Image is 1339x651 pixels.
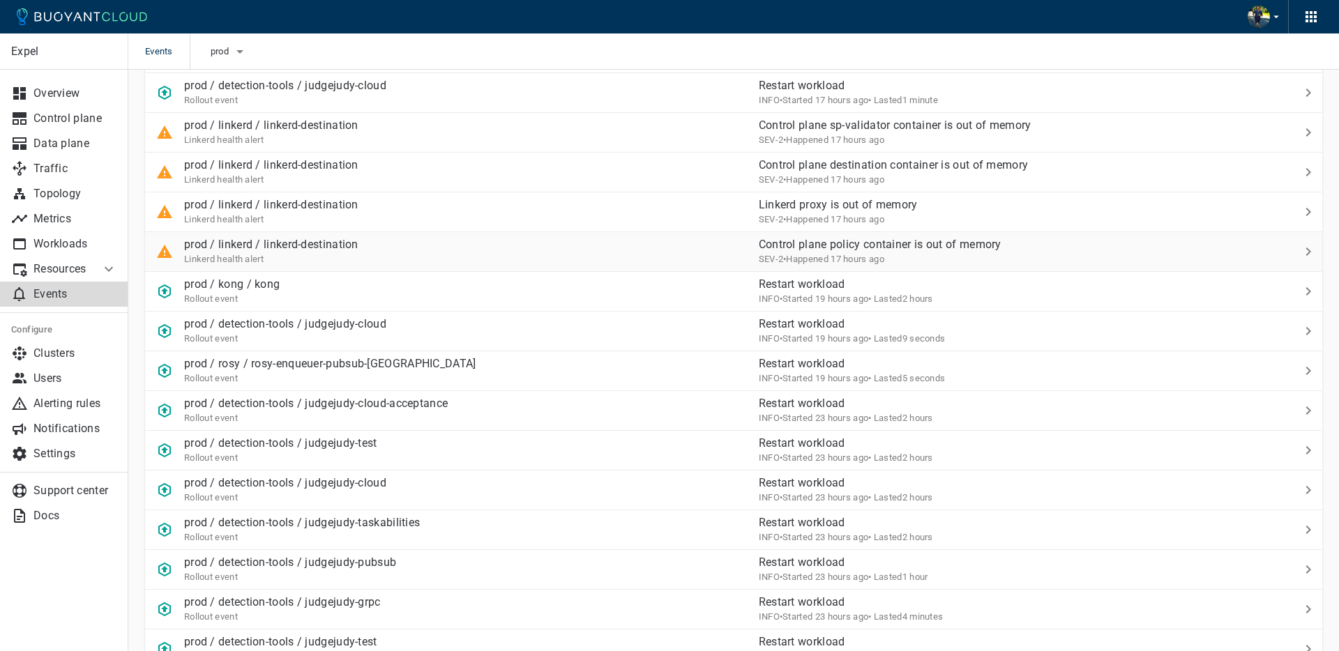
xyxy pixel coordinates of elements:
[184,118,358,132] p: prod / linkerd / linkerd-destination
[759,174,784,185] span: SEV-2
[868,95,938,105] span: • Lasted 1 minute
[783,254,884,264] span: Mon, 25 Aug 2025 23:22:08 EDT / Tue, 26 Aug 2025 03:22:08 UTC
[33,86,117,100] p: Overview
[759,293,780,304] span: INFO
[207,41,252,62] button: prod
[780,572,868,582] span: Mon, 25 Aug 2025 17:55:11 EDT / Mon, 25 Aug 2025 21:55:11 UTC
[868,532,933,542] span: • Lasted 2 hours
[184,158,358,172] p: prod / linkerd / linkerd-destination
[759,476,1255,490] p: Restart workload
[815,572,869,582] relative-time: 23 hours ago
[815,333,869,344] relative-time: 19 hours ago
[780,413,868,423] span: Mon, 25 Aug 2025 17:54:35 EDT / Mon, 25 Aug 2025 21:54:35 UTC
[759,532,780,542] span: INFO
[780,333,868,344] span: Mon, 25 Aug 2025 21:38:08 EDT / Tue, 26 Aug 2025 01:38:08 UTC
[831,174,884,185] relative-time: 17 hours ago
[759,198,1255,212] p: Linkerd proxy is out of memory
[33,372,117,385] p: Users
[33,187,117,201] p: Topology
[184,254,264,264] span: Linkerd health alert
[759,357,1255,371] p: Restart workload
[184,198,358,212] p: prod / linkerd / linkerd-destination
[33,509,117,523] p: Docs
[759,135,784,145] span: SEV-2
[759,516,1255,530] p: Restart workload
[184,317,386,331] p: prod / detection-tools / judgejudy-cloud
[759,254,784,264] span: SEV-2
[780,373,868,383] span: Mon, 25 Aug 2025 21:36:44 EDT / Tue, 26 Aug 2025 01:36:44 UTC
[184,293,238,304] span: Rollout event
[780,492,868,503] span: Mon, 25 Aug 2025 17:54:20 EDT / Mon, 25 Aug 2025 21:54:20 UTC
[868,333,945,344] span: • Lasted 9 seconds
[184,135,264,145] span: Linkerd health alert
[868,373,945,383] span: • Lasted 5 seconds
[868,413,933,423] span: • Lasted 2 hours
[759,95,780,105] span: INFO
[759,413,780,423] span: INFO
[11,324,117,335] h5: Configure
[780,293,868,304] span: Mon, 25 Aug 2025 21:09:45 EDT / Tue, 26 Aug 2025 01:09:45 UTC
[831,135,884,145] relative-time: 17 hours ago
[184,95,238,105] span: Rollout event
[815,532,869,542] relative-time: 23 hours ago
[815,373,869,383] relative-time: 19 hours ago
[868,572,928,582] span: • Lasted 1 hour
[868,293,933,304] span: • Lasted 2 hours
[759,556,1255,569] p: Restart workload
[759,635,1255,649] p: Restart workload
[780,611,868,622] span: Mon, 25 Aug 2025 17:54:24 EDT / Mon, 25 Aug 2025 21:54:24 UTC
[184,238,358,252] p: prod / linkerd / linkerd-destination
[759,333,780,344] span: INFO
[759,79,1255,93] p: Restart workload
[783,214,884,224] span: Mon, 25 Aug 2025 23:22:39 EDT / Tue, 26 Aug 2025 03:22:39 UTC
[184,635,377,649] p: prod / detection-tools / judgejudy-test
[184,572,238,582] span: Rollout event
[780,532,868,542] span: Mon, 25 Aug 2025 17:56:00 EDT / Mon, 25 Aug 2025 21:56:00 UTC
[33,422,117,436] p: Notifications
[759,436,1255,450] p: Restart workload
[815,293,869,304] relative-time: 19 hours ago
[33,262,89,276] p: Resources
[184,277,280,291] p: prod / kong / kong
[184,595,381,609] p: prod / detection-tools / judgejudy-grpc
[831,254,884,264] relative-time: 17 hours ago
[759,452,780,463] span: INFO
[33,346,117,360] p: Clusters
[184,611,238,622] span: Rollout event
[33,447,117,461] p: Settings
[184,373,238,383] span: Rollout event
[868,611,943,622] span: • Lasted 4 minutes
[759,277,1255,291] p: Restart workload
[184,333,238,344] span: Rollout event
[815,413,869,423] relative-time: 23 hours ago
[184,436,377,450] p: prod / detection-tools / judgejudy-test
[33,287,117,301] p: Events
[759,118,1255,132] p: Control plane sp-validator container is out of memory
[184,79,386,93] p: prod / detection-tools / judgejudy-cloud
[759,397,1255,411] p: Restart workload
[184,397,448,411] p: prod / detection-tools / judgejudy-cloud-acceptance
[184,556,396,569] p: prod / detection-tools / judgejudy-pubsub
[33,212,117,226] p: Metrics
[759,373,780,383] span: INFO
[184,452,238,463] span: Rollout event
[759,595,1255,609] p: Restart workload
[184,532,238,542] span: Rollout event
[184,413,238,423] span: Rollout event
[815,95,869,105] relative-time: 17 hours ago
[759,214,784,224] span: SEV-2
[184,516,420,530] p: prod / detection-tools / judgejudy-taskabilities
[759,158,1255,172] p: Control plane destination container is out of memory
[33,112,117,125] p: Control plane
[815,492,869,503] relative-time: 23 hours ago
[184,214,264,224] span: Linkerd health alert
[184,492,238,503] span: Rollout event
[184,476,386,490] p: prod / detection-tools / judgejudy-cloud
[1248,6,1270,28] img: Bjorn Stange
[759,572,780,582] span: INFO
[11,45,116,59] p: Expel
[759,317,1255,331] p: Restart workload
[759,492,780,503] span: INFO
[184,357,476,371] p: prod / rosy / rosy-enqueuer-pubsub-[GEOGRAPHIC_DATA]
[184,174,264,185] span: Linkerd health alert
